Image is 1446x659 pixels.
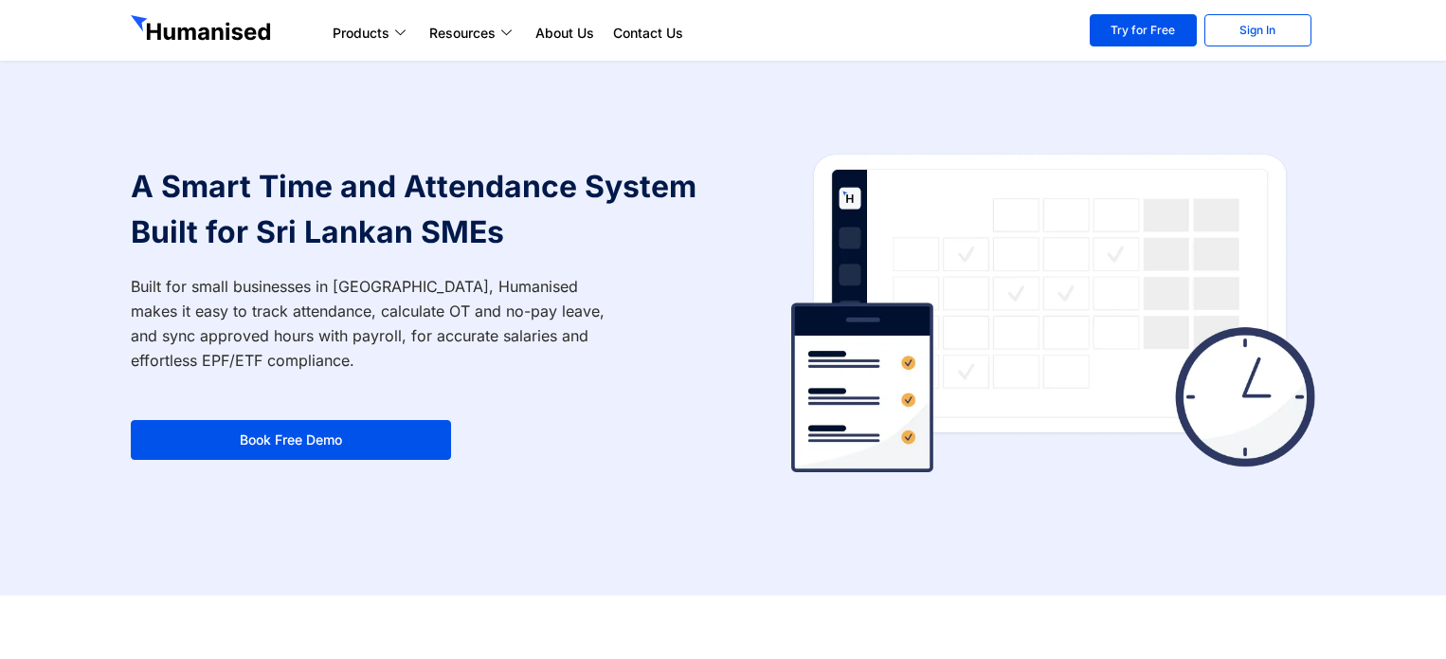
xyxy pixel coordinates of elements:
[1204,14,1311,46] a: Sign In
[526,22,604,45] a: About Us
[131,164,714,255] h1: A Smart Time and Attendance System Built for Sri Lankan SMEs
[420,22,526,45] a: Resources
[604,22,693,45] a: Contact Us
[131,274,621,373] p: Built for small businesses in [GEOGRAPHIC_DATA], Humanised makes it easy to track attendance, cal...
[1090,14,1197,46] a: Try for Free
[131,15,275,46] img: GetHumanised Logo
[131,420,451,460] a: Book Free Demo
[323,22,420,45] a: Products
